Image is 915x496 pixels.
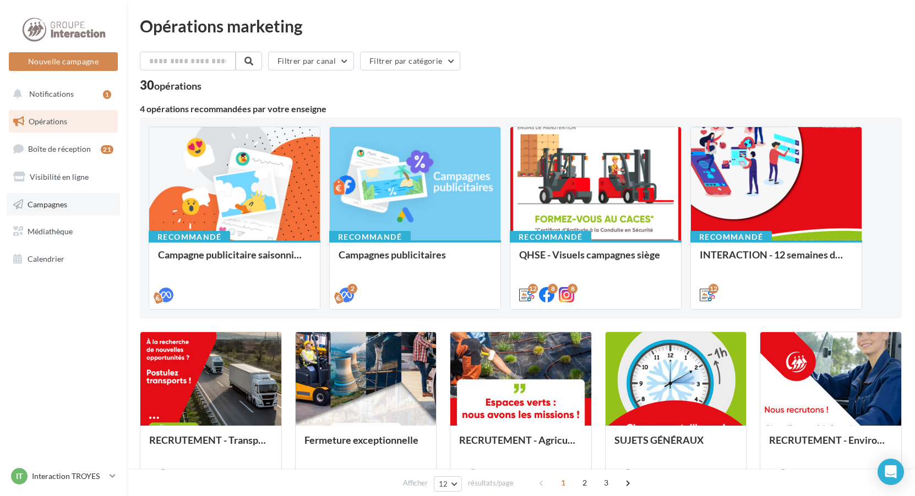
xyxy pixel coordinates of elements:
div: 21 [101,145,113,154]
span: Afficher [403,478,428,488]
div: Recommandé [690,231,772,243]
a: Médiathèque [7,220,120,243]
span: Boîte de réception [28,144,91,153]
div: 2 [347,284,357,294]
button: Filtrer par catégorie [360,52,460,70]
div: 8 [568,284,578,294]
div: 4 opérations recommandées par votre enseigne [140,104,902,113]
a: Calendrier [7,247,120,271]
span: Calendrier [28,254,64,263]
span: Médiathèque [28,227,73,236]
span: 2 [576,474,593,492]
div: 12 [528,284,538,294]
span: Notifications [29,89,74,98]
button: Notifications 1 [7,82,116,106]
button: Nouvelle campagne [9,52,118,71]
p: Interaction TROYES [32,471,105,482]
div: 12 [709,284,718,294]
span: 3 [597,474,615,492]
span: IT [16,471,23,482]
div: Recommandé [329,231,411,243]
div: Campagnes publicitaires [339,249,492,271]
div: 1 [103,90,111,99]
div: Recommandé [510,231,591,243]
span: Campagnes [28,199,67,208]
div: Campagne publicitaire saisonniers [158,249,311,271]
span: résultats/page [468,478,514,488]
div: Open Intercom Messenger [878,459,904,485]
div: RECRUTEMENT - Agriculture / Espaces verts [459,434,582,456]
div: Recommandé [149,231,230,243]
button: Filtrer par canal [268,52,354,70]
div: 8 [548,284,558,294]
a: Campagnes [7,193,120,216]
div: INTERACTION - 12 semaines de publication [700,249,853,271]
a: Opérations [7,110,120,133]
span: Opérations [29,117,67,126]
span: 12 [439,480,448,488]
div: 30 [140,79,201,91]
span: 1 [554,474,572,492]
div: Fermeture exceptionnelle [304,434,428,456]
div: SUJETS GÉNÉRAUX [614,434,738,456]
div: Opérations marketing [140,18,902,34]
a: Visibilité en ligne [7,166,120,189]
div: QHSE - Visuels campagnes siège [519,249,672,271]
div: opérations [154,81,201,91]
div: RECRUTEMENT - Transport [149,434,273,456]
a: IT Interaction TROYES [9,466,118,487]
button: 12 [434,476,462,492]
span: Visibilité en ligne [30,172,89,181]
div: RECRUTEMENT - Environnement [769,434,892,456]
a: Boîte de réception21 [7,137,120,161]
